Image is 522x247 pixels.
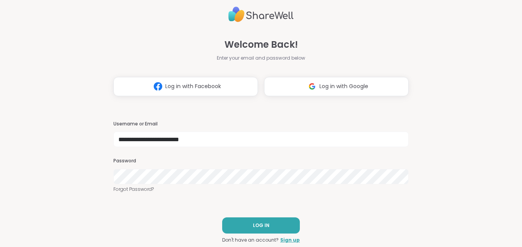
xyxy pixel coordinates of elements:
h3: Password [113,158,409,164]
h3: Username or Email [113,121,409,127]
span: LOG IN [253,222,269,229]
button: LOG IN [222,217,300,234]
span: Welcome Back! [224,38,298,52]
span: Log in with Facebook [165,82,221,90]
img: ShareWell Logomark [151,79,165,93]
span: Enter your email and password below [217,55,305,62]
a: Sign up [280,237,300,244]
img: ShareWell Logo [228,3,294,25]
span: Don't have an account? [222,237,279,244]
img: ShareWell Logomark [305,79,319,93]
button: Log in with Google [264,77,409,96]
span: Log in with Google [319,82,368,90]
button: Log in with Facebook [113,77,258,96]
a: Forgot Password? [113,186,409,193]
